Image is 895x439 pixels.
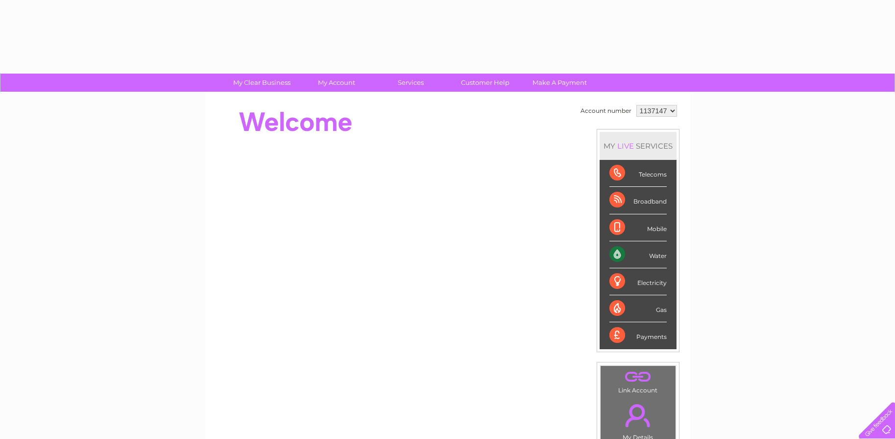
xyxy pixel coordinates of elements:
[600,132,677,160] div: MY SERVICES
[609,241,667,268] div: Water
[609,214,667,241] div: Mobile
[600,365,676,396] td: Link Account
[603,398,673,433] a: .
[221,74,302,92] a: My Clear Business
[296,74,377,92] a: My Account
[615,141,636,151] div: LIVE
[370,74,451,92] a: Services
[609,295,667,322] div: Gas
[609,187,667,214] div: Broadband
[445,74,526,92] a: Customer Help
[578,103,634,119] td: Account number
[609,268,667,295] div: Electricity
[603,368,673,386] a: .
[519,74,600,92] a: Make A Payment
[609,322,667,349] div: Payments
[609,160,667,187] div: Telecoms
